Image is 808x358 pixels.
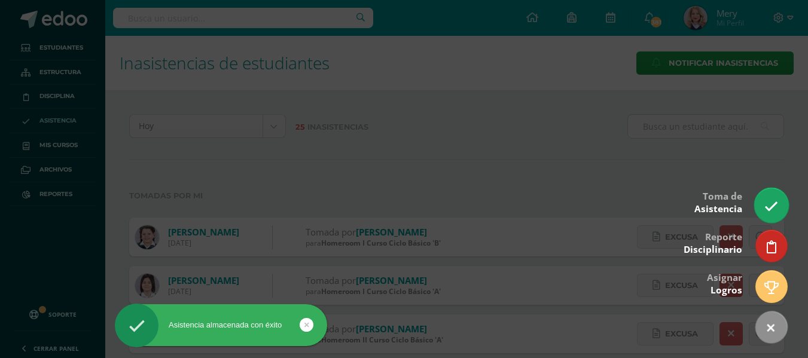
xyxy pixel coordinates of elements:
span: Asistencia [694,203,742,215]
div: Reporte [684,223,742,262]
div: Asistencia almacenada con éxito [115,320,327,331]
div: Toma de [694,182,742,221]
div: Asignar [707,264,742,302]
span: Logros [711,284,742,296]
span: Disciplinario [684,243,742,256]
